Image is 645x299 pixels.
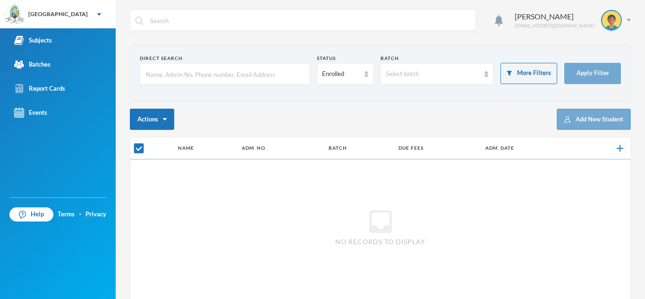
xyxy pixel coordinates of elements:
[5,5,24,24] img: logo
[58,210,75,219] a: Terms
[515,22,594,29] div: [EMAIL_ADDRESS][DOMAIN_NAME]
[237,137,324,159] th: Adm. No.
[14,60,51,69] div: Batches
[324,137,394,159] th: Batch
[602,11,621,30] img: STUDENT
[28,10,88,18] div: [GEOGRAPHIC_DATA]
[386,69,480,79] div: Select batch
[85,210,106,219] a: Privacy
[14,108,47,118] div: Events
[79,210,81,219] div: ·
[557,109,631,130] button: Add New Student
[335,237,425,247] span: No records to display
[365,206,396,237] i: inbox
[515,11,594,22] div: [PERSON_NAME]
[145,64,305,85] input: Name, Admin No, Phone number, Email Address
[501,63,557,84] button: More Filters
[481,137,577,159] th: Adm. Date
[381,55,494,62] div: Batch
[317,55,373,62] div: Status
[173,137,238,159] th: Name
[130,109,174,130] button: Actions
[394,137,481,159] th: Due Fees
[149,10,471,31] input: Search
[14,84,65,94] div: Report Cards
[322,69,360,79] div: Enrolled
[9,207,53,222] a: Help
[135,17,144,25] img: search
[14,35,52,45] div: Subjects
[564,63,621,84] button: Apply Filter
[140,55,310,62] div: Direct Search
[617,145,623,152] img: +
